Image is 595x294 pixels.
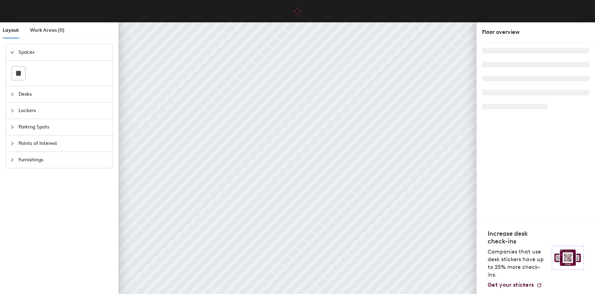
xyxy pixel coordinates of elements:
a: Get your stickers [488,281,542,288]
span: Desks [18,86,108,102]
span: Points of Interest [18,135,108,152]
span: Work Areas (0) [30,27,64,33]
span: expanded [10,50,14,54]
span: collapsed [10,158,14,162]
div: Floor overview [482,28,589,36]
span: Lockers [18,103,108,119]
span: collapsed [10,141,14,146]
p: Companies that use desk stickers have up to 25% more check-ins. [488,248,548,279]
span: Layout [3,27,19,33]
h4: Increase desk check-ins [488,230,548,245]
span: collapsed [10,109,14,113]
span: collapsed [10,125,14,129]
span: Get your stickers [488,281,534,288]
img: Sticker logo [552,246,584,270]
span: collapsed [10,92,14,96]
span: Parking Spots [18,119,108,135]
span: Spaces [18,44,108,60]
span: Furnishings [18,152,108,168]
